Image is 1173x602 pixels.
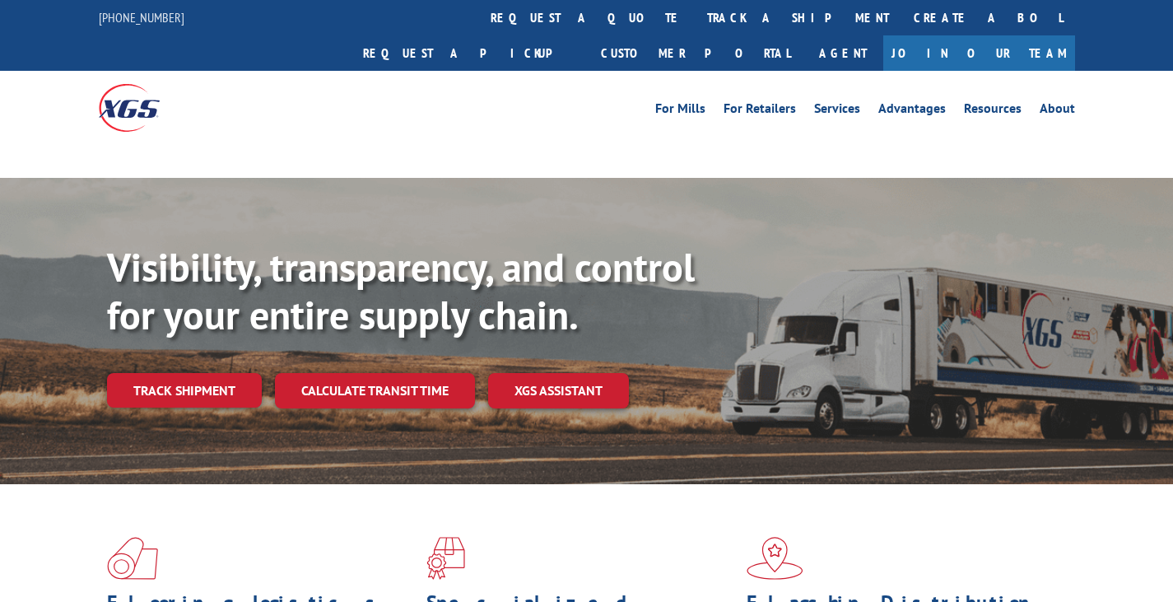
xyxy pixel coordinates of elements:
a: For Mills [655,102,705,120]
a: [PHONE_NUMBER] [99,9,184,26]
img: xgs-icon-total-supply-chain-intelligence-red [107,537,158,580]
a: Agent [803,35,883,71]
a: Calculate transit time [275,373,475,408]
b: Visibility, transparency, and control for your entire supply chain. [107,241,695,340]
a: Resources [964,102,1022,120]
a: Join Our Team [883,35,1075,71]
a: Track shipment [107,373,262,408]
a: About [1040,102,1075,120]
a: XGS ASSISTANT [488,373,629,408]
img: xgs-icon-focused-on-flooring-red [426,537,465,580]
a: Request a pickup [351,35,589,71]
a: For Retailers [724,102,796,120]
a: Customer Portal [589,35,803,71]
img: xgs-icon-flagship-distribution-model-red [747,537,803,580]
a: Advantages [878,102,946,120]
a: Services [814,102,860,120]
